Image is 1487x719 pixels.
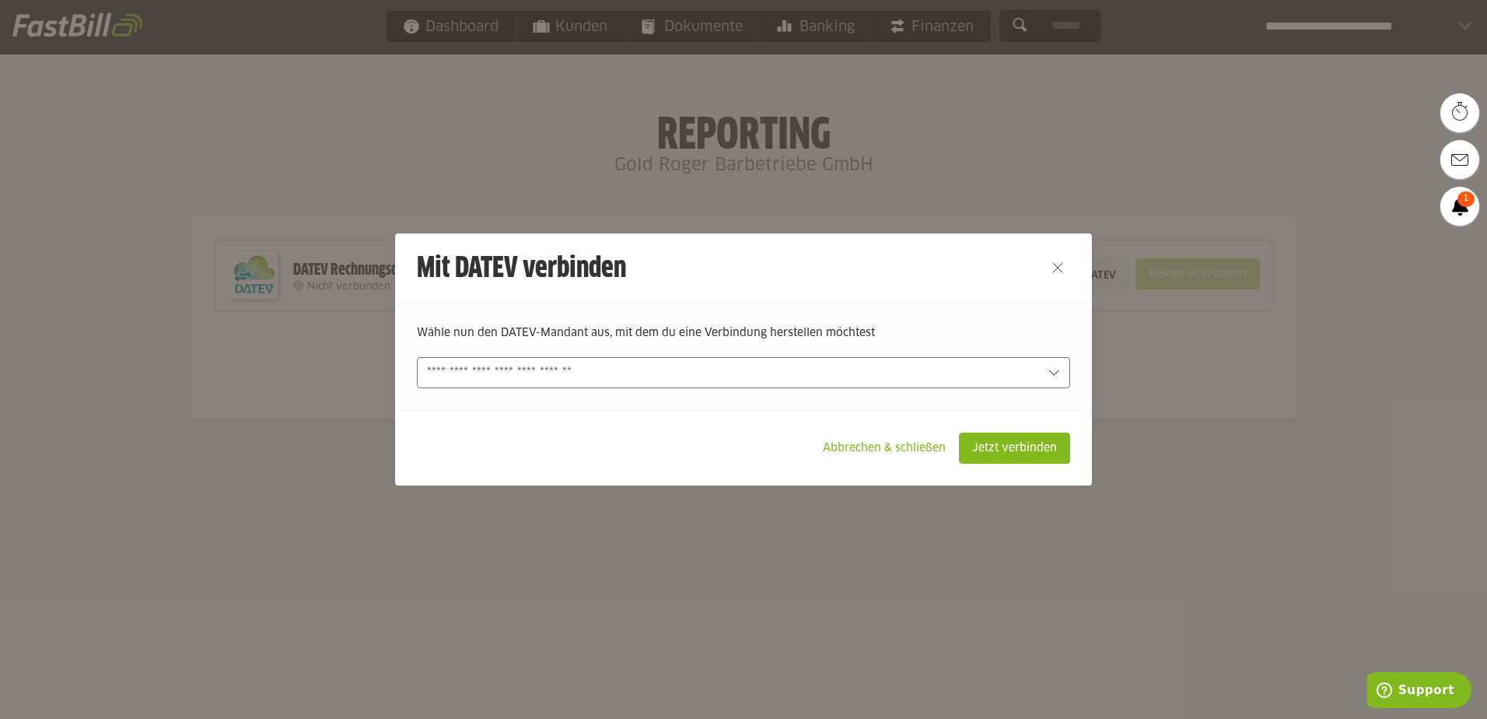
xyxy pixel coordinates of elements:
[959,433,1070,464] sl-button: Jetzt verbinden
[810,433,959,464] sl-button: Abbrechen & schließen
[1367,672,1471,711] iframe: Öffnet ein Widget, in dem Sie weitere Informationen finden
[417,324,1070,342] p: Wähle nun den DATEV-Mandant aus, mit dem du eine Verbindung herstellen möchtest
[1440,187,1479,226] a: 1
[1457,191,1475,207] span: 1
